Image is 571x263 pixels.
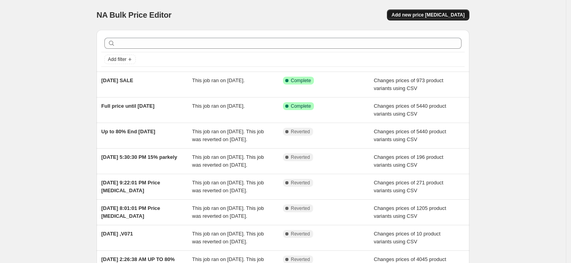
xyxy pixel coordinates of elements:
button: Add new price [MEDICAL_DATA] [387,9,469,20]
span: Reverted [291,180,310,186]
span: [DATE] 5:30:30 PM 15% parkely [101,154,177,160]
span: Changes prices of 5440 product variants using CSV [374,129,446,142]
span: Changes prices of 973 product variants using CSV [374,77,443,91]
span: Full price until [DATE] [101,103,155,109]
span: [DATE] 9:22:01 PM Price [MEDICAL_DATA] [101,180,160,193]
span: [DATE] 8:01:01 PM Price [MEDICAL_DATA] [101,205,160,219]
span: Changes prices of 1205 product variants using CSV [374,205,446,219]
span: This job ran on [DATE]. [192,77,245,83]
span: Reverted [291,256,310,263]
span: This job ran on [DATE]. This job was reverted on [DATE]. [192,205,264,219]
span: Complete [291,77,311,84]
span: Changes prices of 271 product variants using CSV [374,180,443,193]
span: Complete [291,103,311,109]
span: [DATE] ,V071 [101,231,133,237]
span: Reverted [291,129,310,135]
span: Reverted [291,205,310,212]
span: Add new price [MEDICAL_DATA] [392,12,465,18]
span: NA Bulk Price Editor [97,11,171,19]
span: Reverted [291,154,310,160]
span: Changes prices of 5440 product variants using CSV [374,103,446,117]
span: Changes prices of 10 product variants using CSV [374,231,441,245]
span: This job ran on [DATE]. This job was reverted on [DATE]. [192,129,264,142]
span: Reverted [291,231,310,237]
span: [DATE] SALE [101,77,133,83]
span: This job ran on [DATE]. [192,103,245,109]
span: This job ran on [DATE]. This job was reverted on [DATE]. [192,154,264,168]
button: Add filter [104,55,136,64]
span: This job ran on [DATE]. This job was reverted on [DATE]. [192,180,264,193]
span: This job ran on [DATE]. This job was reverted on [DATE]. [192,231,264,245]
span: Add filter [108,56,126,63]
span: Changes prices of 196 product variants using CSV [374,154,443,168]
span: Up to 80% End [DATE] [101,129,155,134]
